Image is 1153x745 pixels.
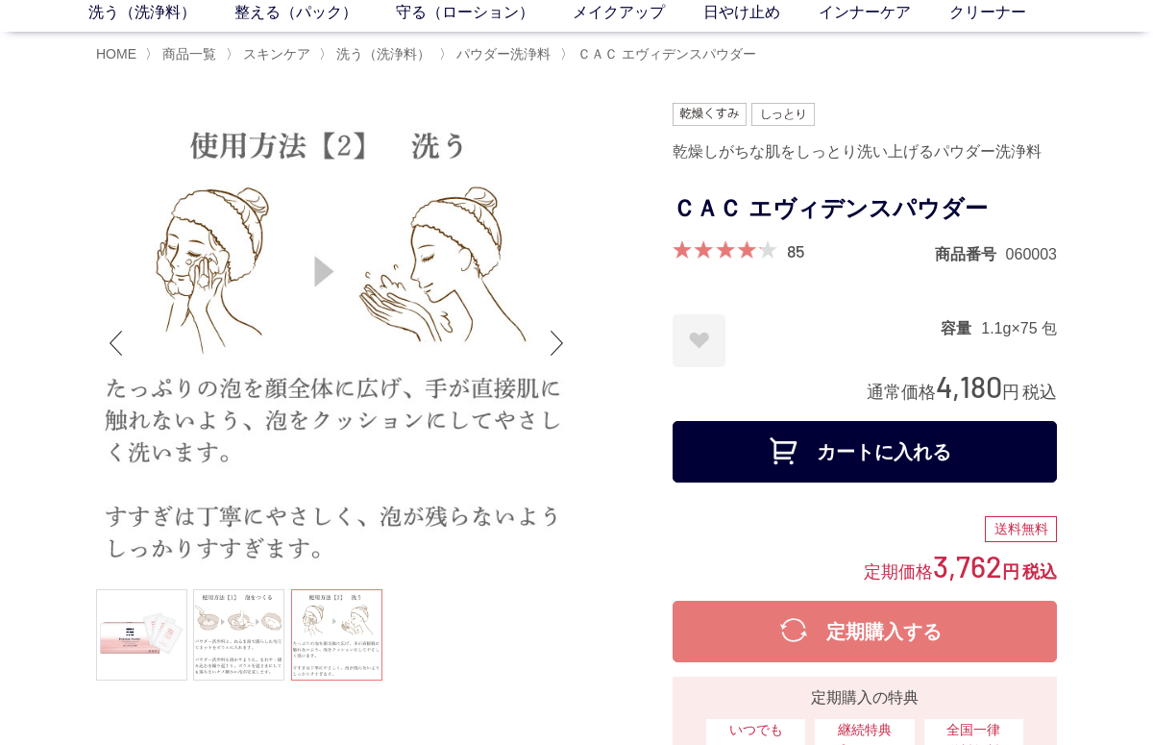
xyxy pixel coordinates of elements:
li: 〉 [145,45,221,63]
li: 〉 [439,45,555,63]
a: 整える（パック） [234,1,396,24]
li: 〉 [319,45,435,63]
a: お気に入りに登録する [673,314,725,367]
dd: 060003 [1006,244,1057,264]
img: 乾燥くすみ [673,103,747,126]
a: インナーケア [819,1,949,24]
a: HOME [96,46,136,62]
span: 通常価格 [867,383,936,402]
span: スキンケア [243,46,310,62]
h1: ＣＡＣ エヴィデンスパウダー [673,187,1057,231]
span: 商品一覧 [162,46,216,62]
a: ＣＡＣ エヴィデンスパウダー [574,46,756,62]
a: パウダー洗浄料 [453,46,551,62]
span: 定期価格 [864,560,933,582]
span: 洗う（洗浄料） [336,46,430,62]
span: 4,180 [936,368,1002,404]
dt: 商品番号 [935,244,1006,264]
div: Previous slide [96,305,135,382]
a: 85 [787,240,804,261]
span: 3,762 [933,548,1002,584]
span: パウダー洗浄料 [456,46,551,62]
span: 税込 [1022,383,1057,402]
a: 洗う（洗浄料） [88,1,234,24]
dt: 容量 [941,318,981,338]
img: ＣＡＣ エヴィデンスパウダー [96,103,576,584]
div: Next slide [538,305,576,382]
a: メイクアップ [573,1,703,24]
li: 〉 [226,45,315,63]
div: 定期購入の特典 [680,686,1049,709]
button: カートに入れる [673,421,1057,483]
div: 送料無料 [985,516,1057,543]
button: 定期購入する [673,601,1057,662]
a: 守る（ローション） [396,1,573,24]
li: 〉 [560,45,761,63]
a: 商品一覧 [159,46,216,62]
div: 乾燥しがちな肌をしっとり洗い上げるパウダー洗浄料 [673,136,1057,168]
a: 洗う（洗浄料） [332,46,430,62]
a: 日やけ止め [703,1,819,24]
span: 税込 [1022,562,1057,582]
dd: 1.1g×75 包 [981,318,1057,338]
a: スキンケア [239,46,310,62]
span: 円 [1002,562,1019,582]
span: ＣＡＣ エヴィデンスパウダー [577,46,756,62]
a: クリーナー [949,1,1065,24]
span: 円 [1002,383,1019,402]
img: しっとり [751,103,815,126]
